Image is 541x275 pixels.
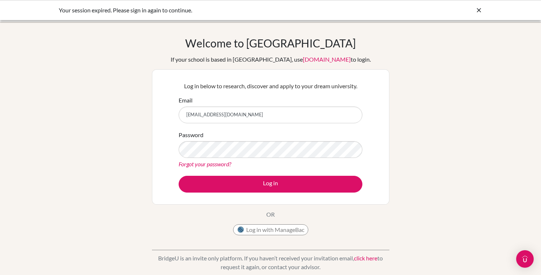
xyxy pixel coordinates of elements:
[179,131,203,139] label: Password
[303,56,351,63] a: [DOMAIN_NAME]
[179,160,231,167] a: Forgot your password?
[179,96,193,105] label: Email
[185,36,356,50] h1: Welcome to [GEOGRAPHIC_DATA]
[233,224,308,235] button: Log in with ManageBac
[171,55,371,64] div: If your school is based in [GEOGRAPHIC_DATA], use to login.
[179,82,362,90] p: Log in below to research, discover and apply to your dream university.
[59,6,373,15] div: Your session expired. Please sign in again to continue.
[179,176,362,193] button: Log in
[516,250,534,268] div: Open Intercom Messenger
[266,210,275,219] p: OR
[354,255,377,262] a: click here
[152,254,389,271] p: BridgeU is an invite only platform. If you haven’t received your invitation email, to request it ...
